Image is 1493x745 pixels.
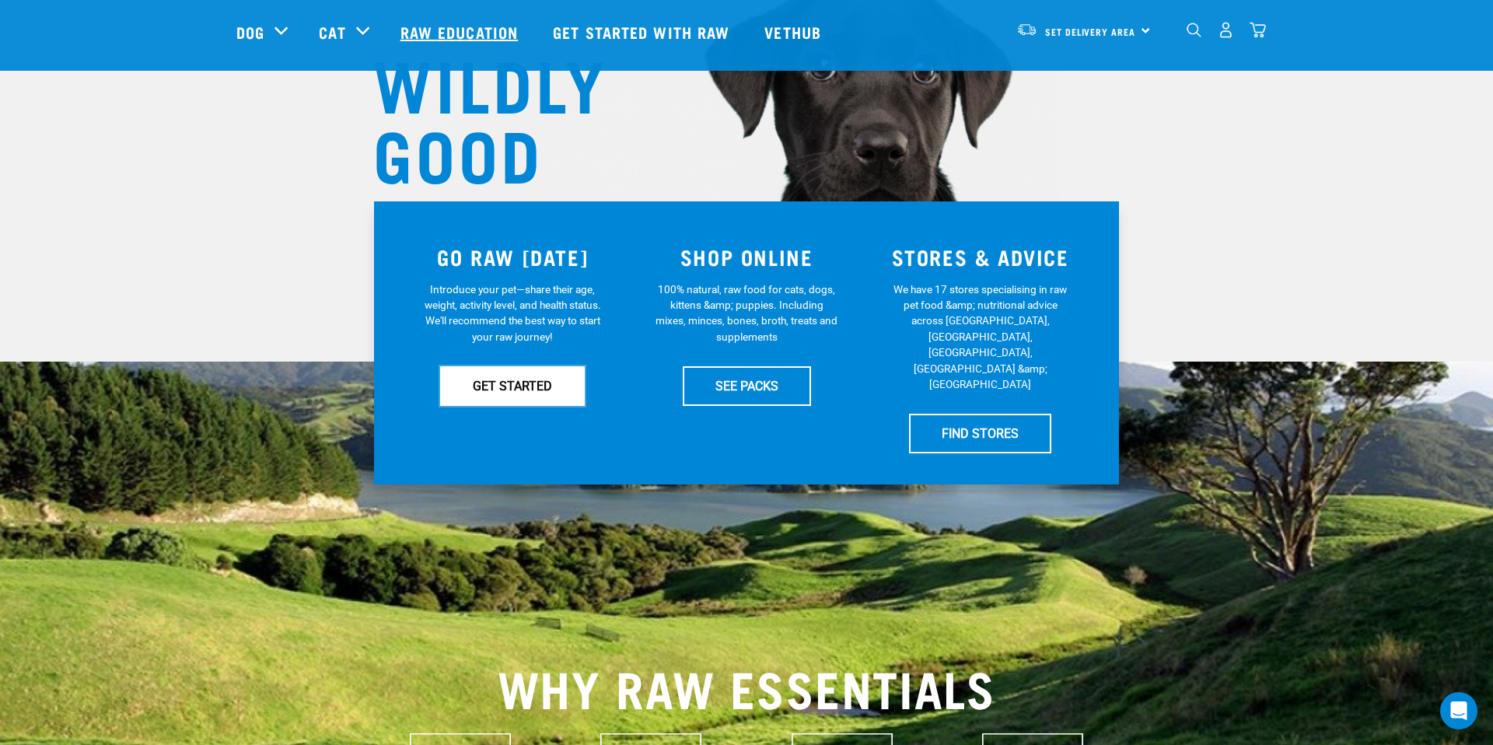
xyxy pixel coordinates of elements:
a: FIND STORES [909,414,1051,453]
h1: WILDLY GOOD NUTRITION [373,47,684,257]
a: Get started with Raw [537,1,749,63]
img: home-icon@2x.png [1250,22,1266,38]
a: GET STARTED [440,366,585,405]
img: user.png [1218,22,1234,38]
div: Open Intercom Messenger [1440,692,1477,729]
p: 100% natural, raw food for cats, dogs, kittens &amp; puppies. Including mixes, minces, bones, bro... [656,282,838,345]
h3: SHOP ONLINE [639,245,855,269]
h3: STORES & ADVICE [872,245,1088,269]
p: We have 17 stores specialising in raw pet food &amp; nutritional advice across [GEOGRAPHIC_DATA],... [889,282,1072,393]
a: SEE PACKS [683,366,811,405]
h2: WHY RAW ESSENTIALS [236,659,1257,715]
span: Set Delivery Area [1045,29,1135,34]
h3: GO RAW [DATE] [405,245,621,269]
p: Introduce your pet—share their age, weight, activity level, and health status. We'll recommend th... [421,282,604,345]
a: Raw Education [385,1,537,63]
a: Cat [319,20,345,44]
a: Dog [236,20,264,44]
img: home-icon-1@2x.png [1187,23,1201,37]
img: van-moving.png [1016,23,1037,37]
a: Vethub [749,1,841,63]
